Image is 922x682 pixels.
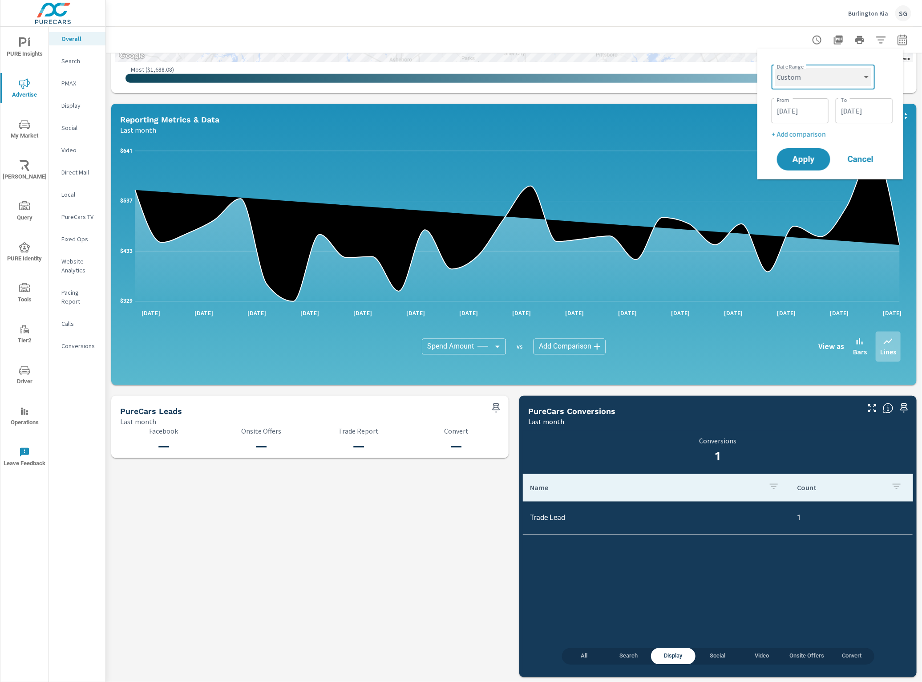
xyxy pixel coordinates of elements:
[559,309,590,317] p: [DATE]
[49,54,105,68] div: Search
[824,309,855,317] p: [DATE]
[528,417,564,427] p: Last month
[120,148,133,154] text: $641
[865,401,879,415] button: Make Fullscreen
[883,403,894,414] span: Understand conversion over the selected time range.
[835,651,869,662] span: Convert
[523,507,790,529] td: Trade Lead
[120,427,207,435] p: Facebook
[49,255,105,277] div: Website Analytics
[3,324,46,346] span: Tier2
[413,427,500,435] p: Convert
[771,309,802,317] p: [DATE]
[49,32,105,45] div: Overall
[61,123,98,132] p: Social
[894,31,911,49] button: Select Date Range
[315,427,402,435] p: Trade Report
[61,288,98,306] p: Pacing Report
[506,343,534,351] p: vs
[834,148,887,170] button: Cancel
[829,31,847,49] button: "Export Report to PDF"
[49,339,105,353] div: Conversions
[49,166,105,179] div: Direct Mail
[61,190,98,199] p: Local
[528,449,908,464] h3: 1
[528,437,908,445] p: Conversions
[120,417,156,427] p: Last month
[3,78,46,100] span: Advertise
[656,651,690,662] span: Display
[422,339,506,355] div: Spend Amount
[120,198,133,204] text: $537
[3,242,46,264] span: PURE Identity
[3,119,46,141] span: My Market
[3,406,46,428] span: Operations
[3,283,46,305] span: Tools
[843,155,878,163] span: Cancel
[49,99,105,112] div: Display
[3,37,46,59] span: PURE Insights
[539,342,591,351] span: Add Comparison
[61,168,98,177] p: Direct Mail
[853,347,867,357] p: Bars
[0,27,49,477] div: nav menu
[49,121,105,134] div: Social
[49,77,105,90] div: PMAX
[745,651,779,662] span: Video
[61,146,98,154] p: Video
[534,339,606,355] div: Add Comparison
[61,341,98,350] p: Conversions
[3,447,46,469] span: Leave Feedback
[218,439,304,454] h3: —
[120,298,133,304] text: $329
[413,439,500,454] h3: —
[772,129,893,139] p: + Add comparison
[665,309,696,317] p: [DATE]
[117,50,146,62] a: Open this area in Google Maps (opens a new window)
[61,57,98,65] p: Search
[61,212,98,221] p: PureCars TV
[895,5,911,21] div: SG
[61,79,98,88] p: PMAX
[49,188,105,201] div: Local
[400,309,431,317] p: [DATE]
[786,155,821,163] span: Apply
[120,248,133,254] text: $433
[61,257,98,275] p: Website Analytics
[3,160,46,182] span: [PERSON_NAME]
[427,342,474,351] span: Spend Amount
[49,143,105,157] div: Video
[790,507,913,529] td: 1
[897,401,911,415] span: Save this to your personalized report
[797,483,884,492] p: Count
[528,407,615,416] h5: PureCars Conversions
[49,210,105,223] div: PureCars TV
[188,309,219,317] p: [DATE]
[347,309,378,317] p: [DATE]
[49,232,105,246] div: Fixed Ops
[120,115,219,124] h5: Reporting Metrics & Data
[530,483,761,492] p: Name
[49,317,105,330] div: Calls
[61,34,98,43] p: Overall
[877,309,908,317] p: [DATE]
[218,427,304,435] p: Onsite Offers
[61,101,98,110] p: Display
[612,651,646,662] span: Search
[61,319,98,328] p: Calls
[612,309,643,317] p: [DATE]
[848,9,888,17] p: Burlington Kia
[61,235,98,244] p: Fixed Ops
[120,439,207,454] h3: —
[131,65,174,73] p: Most ( $1,688.08 )
[49,286,105,308] div: Pacing Report
[120,125,156,135] p: Last month
[777,148,830,170] button: Apply
[851,31,869,49] button: Print Report
[453,309,484,317] p: [DATE]
[489,401,503,415] span: Save this to your personalized report
[790,651,825,662] span: Onsite Offers
[241,309,272,317] p: [DATE]
[120,407,182,416] h5: PureCars Leads
[3,201,46,223] span: Query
